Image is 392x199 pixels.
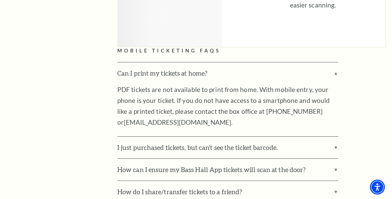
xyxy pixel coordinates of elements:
label: How can I ensure my Bass Hall App tickets will scan at the door? [117,159,338,181]
label: Can I print my tickets at home? [117,62,338,84]
h2: Mobile Ticketing FAQs [117,47,385,55]
div: Accessibility Menu [370,180,385,195]
p: PDF tickets are not available to print from home. With mobile entry, your phone is your ticket. I... [117,84,338,128]
label: I just purchased tickets, but can't see the ticket barcode. [117,137,338,158]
